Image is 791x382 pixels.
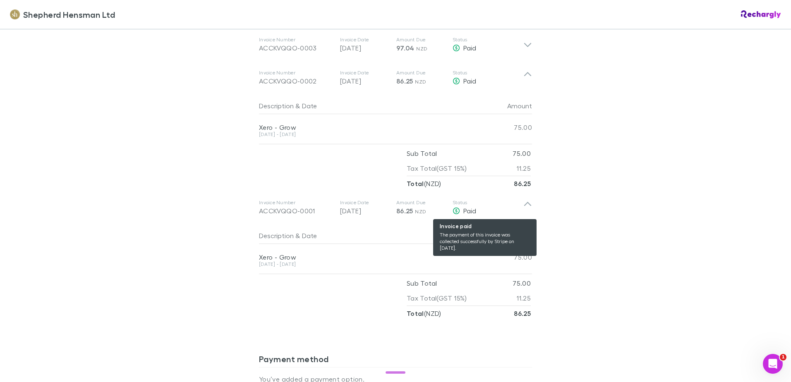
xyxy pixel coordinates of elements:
p: Status [453,36,523,43]
div: ACCKVQQO-0001 [259,206,333,216]
p: Invoice Date [340,199,390,206]
span: 97.04 [396,44,415,52]
p: Amount Due [396,36,446,43]
button: Description [259,227,294,244]
strong: 86.25 [514,309,531,318]
div: Xero - Grow [259,253,482,261]
p: 75.00 [513,146,531,161]
span: 86.25 [396,207,413,215]
p: Status [453,69,523,76]
div: & [259,227,479,244]
div: [DATE] - [DATE] [259,132,482,137]
p: [DATE] [340,43,390,53]
div: Invoice NumberACCKVQQO-0001Invoice Date[DATE]Amount Due86.25 NZDStatus [252,191,539,224]
span: 86.25 [396,77,413,85]
p: [DATE] [340,76,390,86]
div: ACCKVQQO-0002 [259,76,333,86]
button: Date [302,227,317,244]
p: 11.25 [517,161,531,176]
p: Invoice Date [340,69,390,76]
img: Rechargly Logo [741,10,781,19]
strong: Total [407,179,424,188]
div: & [259,98,479,114]
span: Paid [463,44,476,52]
p: Tax Total (GST 15%) [407,291,467,306]
span: NZD [415,79,426,85]
p: Tax Total (GST 15%) [407,161,467,176]
div: 75.00 [482,244,532,270]
p: ( NZD ) [407,176,441,191]
span: Paid [463,77,476,85]
div: ACCKVQQO-0003 [259,43,333,53]
span: NZD [416,45,427,52]
iframe: Intercom live chat [763,354,783,374]
div: Invoice NumberACCKVQQO-0002Invoice Date[DATE]Amount Due86.25 NZDStatusPaid [252,61,539,94]
p: Invoice Number [259,199,333,206]
p: Amount Due [396,199,446,206]
p: Sub Total [407,276,437,291]
div: 75.00 [482,114,532,141]
button: Date [302,98,317,114]
p: Invoice Number [259,69,333,76]
p: 11.25 [517,291,531,306]
div: Xero - Grow [259,123,482,131]
p: 75.00 [513,276,531,291]
span: Shepherd Hensman Ltd [23,8,115,21]
strong: Total [407,309,424,318]
span: Paid [463,207,476,215]
p: Status [453,199,523,206]
div: Invoice NumberACCKVQQO-0003Invoice Date[DATE]Amount Due97.04 NZDStatusPaid [252,28,539,61]
p: [DATE] [340,206,390,216]
div: [DATE] - [DATE] [259,262,482,267]
button: Description [259,98,294,114]
h3: Payment method [259,354,532,367]
span: NZD [415,208,426,215]
p: ( NZD ) [407,306,441,321]
img: Shepherd Hensman Ltd's Logo [10,10,20,19]
strong: 86.25 [514,179,531,188]
span: 1 [780,354,786,361]
p: Sub Total [407,146,437,161]
p: Invoice Date [340,36,390,43]
p: Amount Due [396,69,446,76]
p: Invoice Number [259,36,333,43]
